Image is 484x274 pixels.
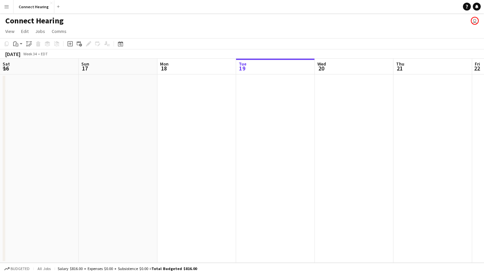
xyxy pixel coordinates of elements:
span: Total Budgeted $816.00 [151,266,197,271]
h1: Connect Hearing [5,16,64,26]
span: Thu [396,61,404,67]
span: 20 [316,65,326,72]
span: Sun [81,61,89,67]
span: Edit [21,28,29,34]
span: Sat [3,61,10,67]
div: Salary $816.00 + Expenses $0.00 + Subsistence $0.00 = [58,266,197,271]
button: Budgeted [3,265,31,272]
span: View [5,28,14,34]
a: Jobs [33,27,48,36]
span: Mon [160,61,169,67]
span: Budgeted [11,266,30,271]
span: Jobs [35,28,45,34]
span: 21 [395,65,404,72]
span: 18 [159,65,169,72]
a: Comms [49,27,69,36]
span: 22 [474,65,480,72]
span: 19 [238,65,247,72]
app-user-avatar: Jamie Wong [471,17,479,25]
button: Connect Hearing [13,0,54,13]
span: Week 34 [22,51,38,56]
span: Wed [317,61,326,67]
span: Fri [475,61,480,67]
span: Comms [52,28,67,34]
span: Tue [239,61,247,67]
a: View [3,27,17,36]
span: 17 [80,65,89,72]
span: 16 [2,65,10,72]
span: All jobs [36,266,52,271]
div: [DATE] [5,51,20,57]
div: EDT [41,51,48,56]
a: Edit [18,27,31,36]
